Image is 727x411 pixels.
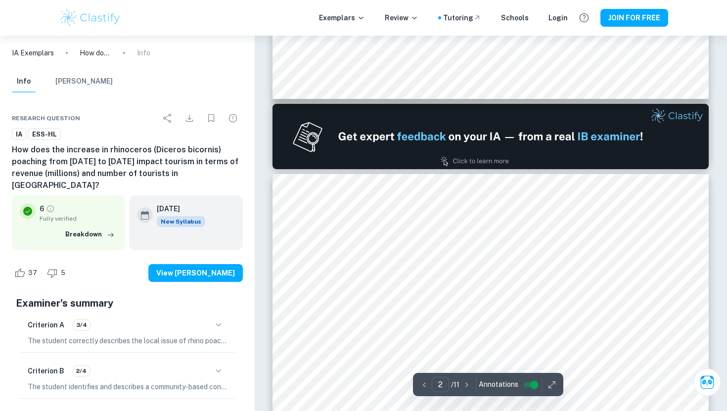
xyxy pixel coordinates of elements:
p: Exemplars [319,12,365,23]
a: Schools [501,12,529,23]
span: IA [12,130,26,139]
button: Breakdown [63,227,117,242]
h6: [DATE] [157,203,197,214]
h6: Criterion A [28,320,64,330]
span: Annotations [479,379,518,390]
button: [PERSON_NAME] [55,71,113,92]
a: ESS-HL [28,128,61,140]
span: 2/4 [73,366,90,375]
p: Info [137,47,150,58]
span: ESS-HL [29,130,60,139]
div: Like [12,265,43,281]
p: 6 [40,203,44,214]
button: JOIN FOR FREE [600,9,668,27]
img: Clastify logo [59,8,122,28]
div: Report issue [223,108,243,128]
button: View [PERSON_NAME] [148,264,243,282]
span: New Syllabus [157,216,205,227]
p: The student identifies and describes a community-based conservation strategy aimed at addressing ... [28,381,227,392]
p: Review [385,12,418,23]
a: IA Exemplars [12,47,54,58]
button: Info [12,71,36,92]
div: Starting from the May 2026 session, the ESS IA requirements have changed. We created this exempla... [157,216,205,227]
span: Fully verified [40,214,117,223]
button: Help and Feedback [576,9,592,26]
p: / 11 [451,379,459,390]
span: Research question [12,114,80,123]
img: Ad [273,104,709,169]
span: 3/4 [73,320,91,329]
h5: Examiner's summary [16,296,239,311]
div: Download [180,108,199,128]
a: Login [548,12,568,23]
div: Bookmark [201,108,221,128]
p: How does the increase in rhinoceros (Diceros bicornis) poaching from [DATE] to [DATE] impact tour... [80,47,111,58]
h6: Criterion B [28,365,64,376]
span: 37 [23,268,43,278]
a: Grade fully verified [46,204,55,213]
p: The student correctly describes the local issue of rhino poaching and its significant impact on t... [28,335,227,346]
a: Tutoring [443,12,481,23]
div: Share [158,108,178,128]
div: Dislike [45,265,71,281]
button: Ask Clai [693,368,721,396]
a: IA [12,128,26,140]
h6: How does the increase in rhinoceros (Diceros bicornis) poaching from [DATE] to [DATE] impact tour... [12,144,243,191]
span: 5 [55,268,71,278]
